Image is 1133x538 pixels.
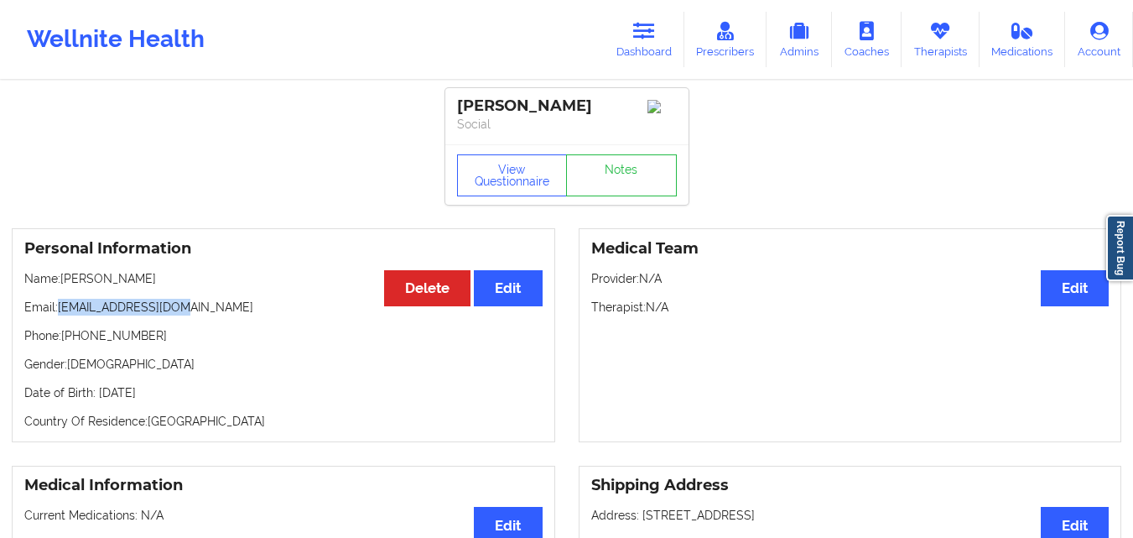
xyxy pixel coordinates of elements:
[24,413,543,430] p: Country Of Residence: [GEOGRAPHIC_DATA]
[591,270,1110,287] p: Provider: N/A
[457,97,677,116] div: [PERSON_NAME]
[647,100,677,113] img: Image%2Fplaceholer-image.png
[24,239,543,259] h3: Personal Information
[902,12,980,67] a: Therapists
[591,507,1110,524] p: Address: [STREET_ADDRESS]
[591,299,1110,316] p: Therapist: N/A
[767,12,832,67] a: Admins
[457,116,677,133] p: Social
[474,270,542,306] button: Edit
[591,239,1110,259] h3: Medical Team
[1041,270,1109,306] button: Edit
[832,12,902,67] a: Coaches
[24,356,543,373] p: Gender: [DEMOGRAPHIC_DATA]
[684,12,767,67] a: Prescribers
[24,299,543,316] p: Email: [EMAIL_ADDRESS][DOMAIN_NAME]
[1106,215,1133,281] a: Report Bug
[24,384,543,401] p: Date of Birth: [DATE]
[24,270,543,287] p: Name: [PERSON_NAME]
[24,476,543,495] h3: Medical Information
[457,154,568,196] button: View Questionnaire
[384,270,470,306] button: Delete
[604,12,684,67] a: Dashboard
[24,327,543,344] p: Phone: [PHONE_NUMBER]
[1065,12,1133,67] a: Account
[980,12,1066,67] a: Medications
[24,507,543,524] p: Current Medications: N/A
[566,154,677,196] a: Notes
[591,476,1110,495] h3: Shipping Address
